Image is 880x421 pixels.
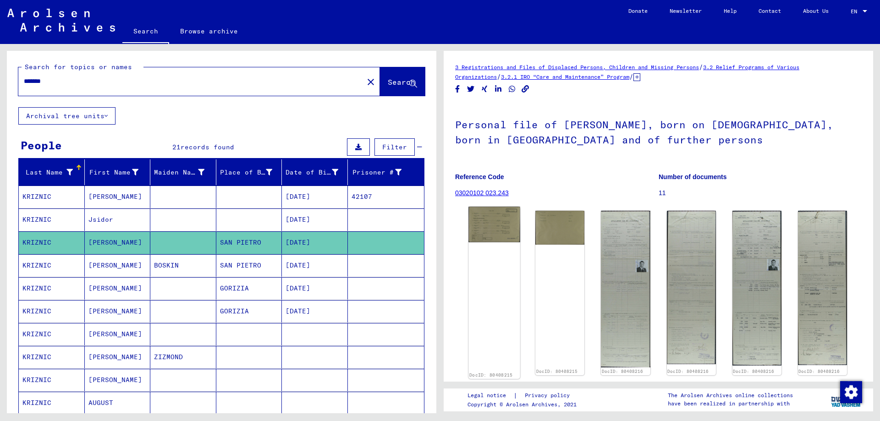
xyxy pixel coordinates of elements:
[19,277,85,300] mat-cell: KRIZNIC
[282,208,348,231] mat-cell: [DATE]
[362,72,380,91] button: Clear
[629,72,633,81] span: /
[601,211,650,367] img: 001.jpg
[85,231,151,254] mat-cell: [PERSON_NAME]
[19,346,85,368] mat-cell: KRIZNIC
[466,83,476,95] button: Share on Twitter
[216,277,282,300] mat-cell: GORIZIA
[668,399,793,408] p: have been realized in partnership with
[216,231,282,254] mat-cell: SAN PIETRO
[282,231,348,254] mat-cell: [DATE]
[733,369,774,374] a: DocID: 80408216
[21,137,62,153] div: People
[220,165,284,180] div: Place of Birth
[282,300,348,323] mat-cell: [DATE]
[85,323,151,345] mat-cell: [PERSON_NAME]
[388,77,415,87] span: Search
[150,254,216,277] mat-cell: BOSKIN
[150,346,216,368] mat-cell: ZIZMOND
[19,323,85,345] mat-cell: KRIZNIC
[85,159,151,185] mat-header-cell: First Name
[468,207,520,242] img: 001.jpg
[798,369,840,374] a: DocID: 80408216
[7,9,115,32] img: Arolsen_neg.svg
[497,72,501,81] span: /
[455,104,862,159] h1: Personal file of [PERSON_NAME], born on [DEMOGRAPHIC_DATA], born in [GEOGRAPHIC_DATA] and of furt...
[469,372,513,378] a: DocID: 80408215
[286,168,338,177] div: Date of Birth
[348,159,424,185] mat-header-cell: Prisoner #
[154,165,216,180] div: Maiden Name
[455,64,699,71] a: 3 Registrations and Files of Displaced Persons, Children and Missing Persons
[19,208,85,231] mat-cell: KRIZNIC
[22,168,73,177] div: Last Name
[19,254,85,277] mat-cell: KRIZNIC
[25,63,132,71] mat-label: Search for topics or names
[18,107,115,125] button: Archival tree units
[22,165,84,180] div: Last Name
[348,186,424,208] mat-cell: 42107
[829,388,863,411] img: yv_logo.png
[216,254,282,277] mat-cell: SAN PIETRO
[220,168,273,177] div: Place of Birth
[282,159,348,185] mat-header-cell: Date of Birth
[85,346,151,368] mat-cell: [PERSON_NAME]
[501,73,629,80] a: 3.2.1 IRO “Care and Maintenance” Program
[282,277,348,300] mat-cell: [DATE]
[19,159,85,185] mat-header-cell: Last Name
[85,208,151,231] mat-cell: Jsidor
[85,392,151,414] mat-cell: AUGUST
[85,186,151,208] mat-cell: [PERSON_NAME]
[216,300,282,323] mat-cell: GORIZIA
[19,186,85,208] mat-cell: KRIZNIC
[19,231,85,254] mat-cell: KRIZNIC
[798,211,847,365] img: 004.jpg
[668,391,793,399] p: The Arolsen Archives online collections
[85,254,151,277] mat-cell: [PERSON_NAME]
[352,168,402,177] div: Prisoner #
[840,381,862,403] img: Change consent
[659,188,862,198] p: 11
[536,369,577,374] a: DocID: 80408215
[88,168,139,177] div: First Name
[535,211,584,245] img: 002.jpg
[154,168,204,177] div: Maiden Name
[667,211,716,364] img: 002.jpg
[517,391,581,400] a: Privacy policy
[467,391,581,400] div: |
[455,173,504,180] b: Reference Code
[467,391,513,400] a: Legal notice
[169,20,249,42] a: Browse archive
[19,392,85,414] mat-cell: KRIZNIC
[602,369,643,374] a: DocID: 80408216
[85,277,151,300] mat-cell: [PERSON_NAME]
[374,138,415,156] button: Filter
[732,211,781,366] img: 003.jpg
[181,143,234,151] span: records found
[507,83,517,95] button: Share on WhatsApp
[122,20,169,44] a: Search
[282,186,348,208] mat-cell: [DATE]
[286,165,350,180] div: Date of Birth
[480,83,489,95] button: Share on Xing
[453,83,462,95] button: Share on Facebook
[521,83,530,95] button: Copy link
[382,143,407,151] span: Filter
[455,189,509,197] a: 03020102 023.243
[699,63,703,71] span: /
[19,369,85,391] mat-cell: KRIZNIC
[19,300,85,323] mat-cell: KRIZNIC
[467,400,581,409] p: Copyright © Arolsen Archives, 2021
[216,159,282,185] mat-header-cell: Place of Birth
[380,67,425,96] button: Search
[365,77,376,87] mat-icon: close
[150,159,216,185] mat-header-cell: Maiden Name
[85,369,151,391] mat-cell: [PERSON_NAME]
[282,254,348,277] mat-cell: [DATE]
[659,173,727,180] b: Number of documents
[85,300,151,323] mat-cell: [PERSON_NAME]
[494,83,503,95] button: Share on LinkedIn
[352,165,413,180] div: Prisoner #
[667,369,709,374] a: DocID: 80408216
